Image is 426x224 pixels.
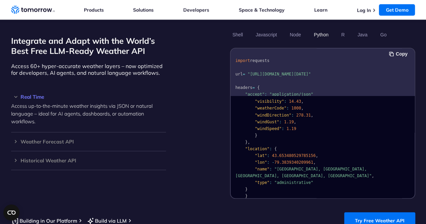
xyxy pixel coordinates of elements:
[11,158,166,163] h3: Historical Weather API
[11,102,166,125] p: Access up-to-the-minute weather insights via JSON or natural language – ideal for AI agents, dash...
[311,113,313,118] span: ,
[235,58,250,63] span: import
[253,29,279,40] button: Javascript
[255,153,267,158] span: "lat"
[282,126,284,131] span: :
[255,99,284,104] span: "visibility"
[269,92,313,97] span: "application/json"
[11,5,55,15] a: Home link
[245,140,247,145] span: }
[267,153,269,158] span: :
[255,160,267,165] span: "lon"
[257,85,260,90] span: {
[264,92,267,97] span: :
[284,99,286,104] span: :
[269,180,272,185] span: :
[133,7,154,13] a: Solutions
[255,126,281,131] span: "windSpeed"
[269,167,272,171] span: :
[287,29,303,40] button: Node
[11,139,166,144] h3: Weather Forecast API
[357,7,370,13] a: Log In
[269,147,272,151] span: :
[279,120,282,124] span: :
[235,85,253,90] span: headers
[239,7,285,13] a: Space & Technology
[274,160,313,165] span: 79.3839340209961
[289,99,301,104] span: 14.43
[245,92,264,97] span: "accept"
[378,29,389,40] button: Go
[245,147,269,151] span: "location"
[250,58,269,63] span: requests
[248,140,250,145] span: ,
[274,180,313,185] span: "administrative"
[248,72,311,76] span: "[URL][DOMAIN_NAME][DATE]"
[255,120,279,124] span: "windGust"
[230,29,245,40] button: Shell
[389,50,409,58] button: Copy
[84,7,104,13] a: Products
[294,120,296,124] span: ,
[245,194,247,198] span: }
[291,106,301,110] span: 1000
[311,29,331,40] button: Python
[301,99,303,104] span: ,
[11,63,166,76] p: Access 60+ hyper-accurate weather layers – now optimized for developers, AI agents, and natural l...
[314,7,327,13] a: Learn
[267,160,269,165] span: :
[286,126,296,131] span: 1.19
[274,147,276,151] span: {
[3,204,20,221] button: Open CMP widget
[272,160,274,165] span: -
[379,4,415,15] a: Get Demo
[296,113,310,118] span: 278.31
[255,180,269,185] span: "type"
[284,120,294,124] span: 1.19
[235,167,372,178] span: "[GEOGRAPHIC_DATA], [GEOGRAPHIC_DATA], [GEOGRAPHIC_DATA], [GEOGRAPHIC_DATA], [GEOGRAPHIC_DATA]"
[339,29,347,40] button: R
[301,106,303,110] span: ,
[291,113,294,118] span: :
[272,153,316,158] span: 43.653480529785156
[252,85,255,90] span: =
[235,72,243,76] span: url
[371,173,374,178] span: ,
[316,153,318,158] span: ,
[11,94,166,99] h3: Real Time
[255,133,257,138] span: }
[355,29,370,40] button: Java
[313,160,316,165] span: ,
[242,72,245,76] span: =
[255,167,269,171] span: "name"
[255,113,291,118] span: "windDirection"
[255,106,286,110] span: "weatherCode"
[183,7,209,13] a: Developers
[11,36,166,56] h2: Integrate and Adapt with the World’s Best Free LLM-Ready Weather API
[286,106,289,110] span: :
[245,187,247,192] span: }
